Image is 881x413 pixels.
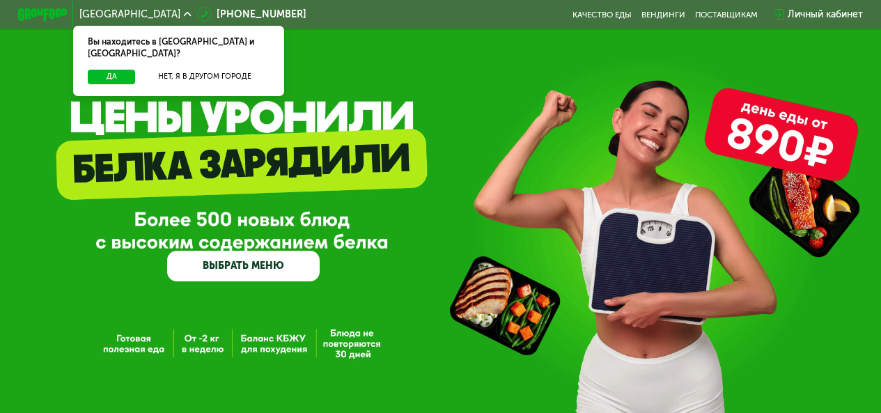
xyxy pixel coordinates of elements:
[167,251,320,281] a: ВЫБРАТЬ МЕНЮ
[73,26,283,70] div: Вы находитесь в [GEOGRAPHIC_DATA] и [GEOGRAPHIC_DATA]?
[695,10,758,20] div: поставщикам
[572,10,632,20] a: Качество еды
[788,7,863,22] div: Личный кабинет
[641,10,685,20] a: Вендинги
[88,70,135,84] button: Да
[140,70,269,84] button: Нет, я в другом городе
[79,10,180,20] span: [GEOGRAPHIC_DATA]
[197,7,306,22] a: [PHONE_NUMBER]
